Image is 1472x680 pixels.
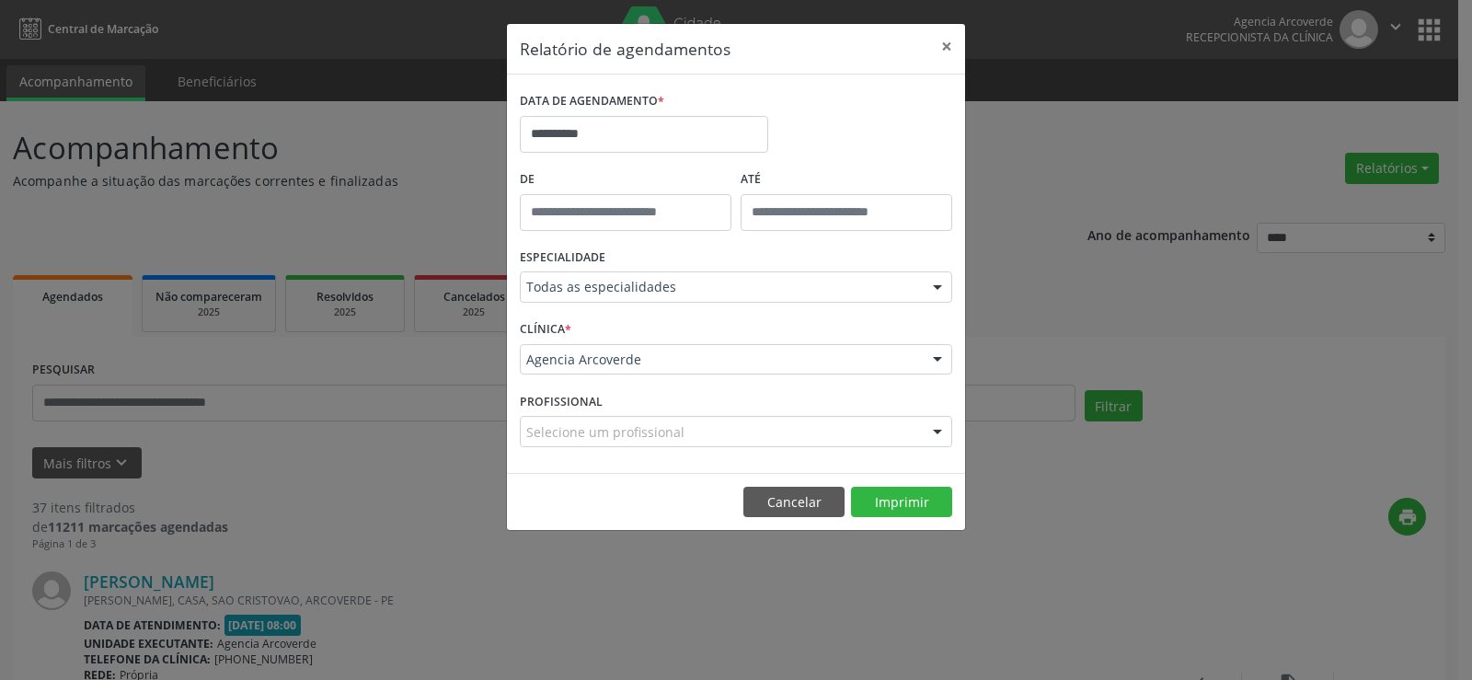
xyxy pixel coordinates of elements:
label: ATÉ [741,166,952,194]
span: Selecione um profissional [526,422,684,442]
label: DATA DE AGENDAMENTO [520,87,664,116]
label: De [520,166,731,194]
label: PROFISSIONAL [520,387,603,416]
button: Imprimir [851,487,952,518]
span: Agencia Arcoverde [526,351,914,369]
h5: Relatório de agendamentos [520,37,730,61]
label: ESPECIALIDADE [520,244,605,272]
button: Cancelar [743,487,845,518]
button: Close [928,24,965,69]
label: CLÍNICA [520,316,571,344]
span: Todas as especialidades [526,278,914,296]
